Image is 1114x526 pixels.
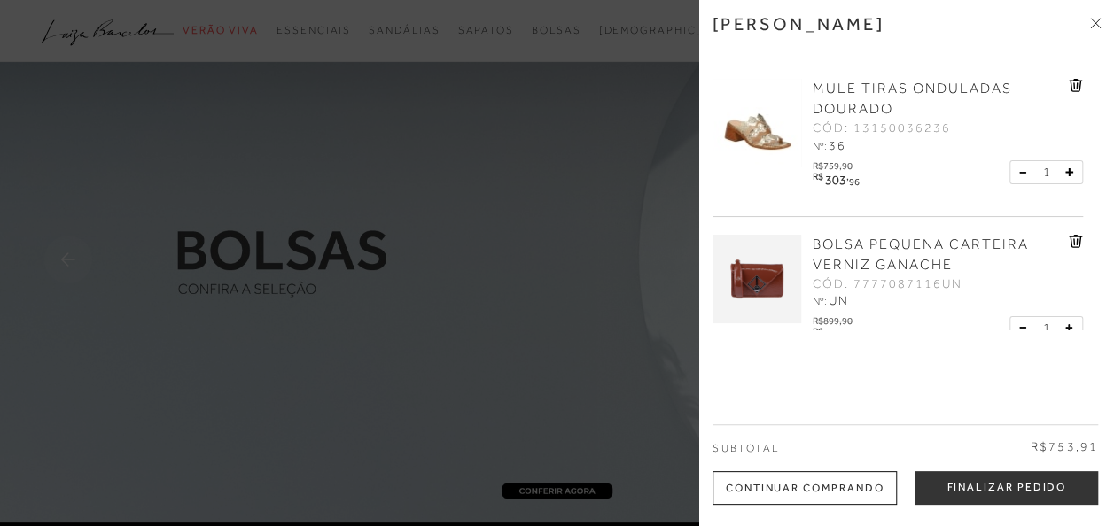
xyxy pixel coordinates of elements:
h3: [PERSON_NAME] [713,13,884,35]
span: 449 [825,328,846,342]
span: 36 [829,138,846,152]
img: MULE TIRAS ONDULADAS DOURADO [713,79,801,167]
i: , [846,327,859,336]
span: CÓD: 13150036236 [813,120,951,137]
div: Continuar Comprando [713,471,897,505]
a: MULE TIRAS ONDULADAS DOURADO [813,79,1064,120]
a: BOLSA PEQUENA CARTEIRA VERNIZ GANACHE [813,235,1064,275]
i: R$ [813,327,822,336]
span: Subtotal [713,442,779,454]
span: CÓD: 7777087116UN [813,275,962,293]
span: UN [829,293,849,307]
span: R$753,91 [1030,438,1098,456]
div: R$759,90 [813,156,861,171]
span: MULE TIRAS ONDULADAS DOURADO [813,81,1012,117]
i: , [846,172,859,182]
div: R$899,90 [813,311,861,326]
span: BOLSA PEQUENA CARTEIRA VERNIZ GANACHE [813,236,1029,273]
span: 303 [825,173,846,187]
img: BOLSA PEQUENA CARTEIRA VERNIZ GANACHE [713,235,801,323]
button: Finalizar Pedido [915,471,1098,505]
i: R$ [813,172,822,182]
span: Nº: [813,140,827,152]
span: Nº: [813,295,827,307]
span: 1 [1042,319,1049,337]
span: 1 [1042,163,1049,182]
span: 96 [849,176,859,187]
